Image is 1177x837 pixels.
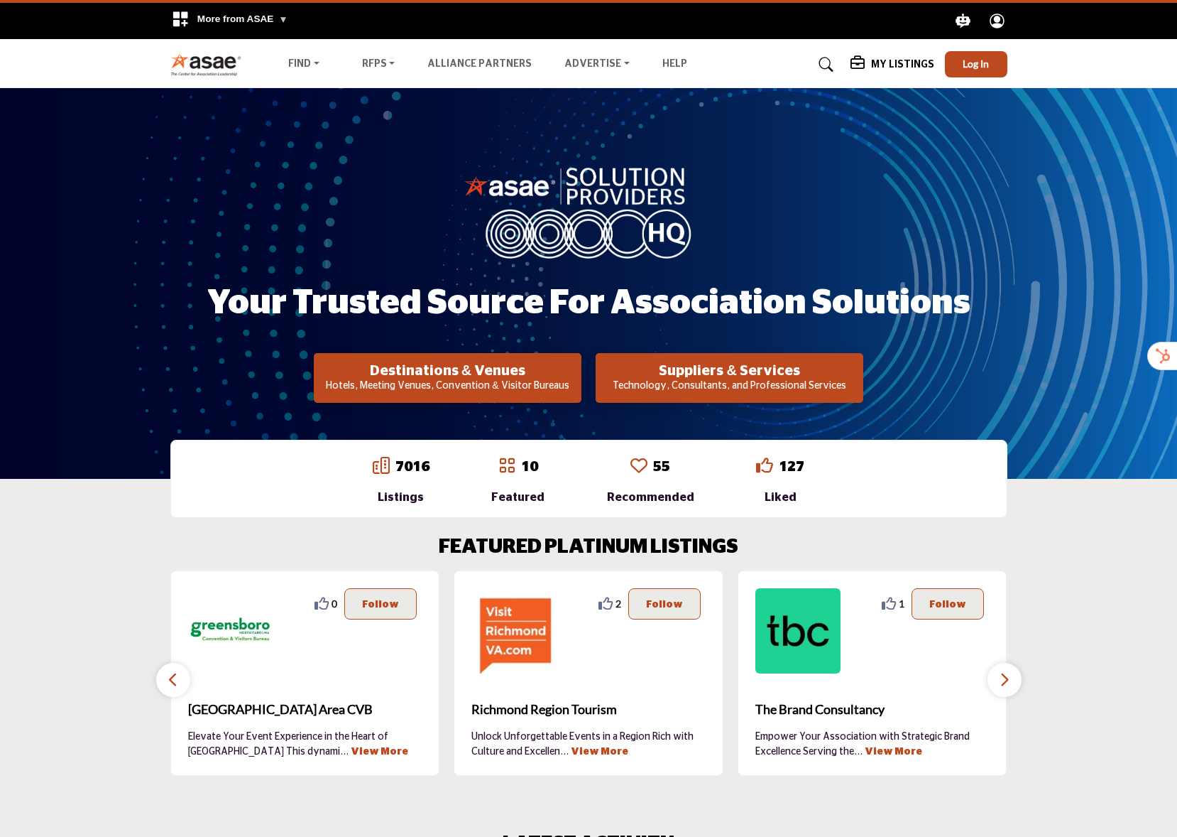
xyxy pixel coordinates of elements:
[945,51,1007,77] button: Log In
[600,379,859,394] p: Technology, Consultants, and Professional Services
[871,58,934,71] h5: My Listings
[340,747,349,757] span: ...
[554,55,640,75] a: Advertise
[963,58,989,70] span: Log In
[163,3,297,39] div: More from ASAE
[188,588,273,674] img: Greensboro Area CVB
[318,379,577,394] p: Hotels, Meeting Venues, Convention & Visitor Bureaus
[318,362,577,379] h2: Destinations & Venues
[662,59,687,69] a: Help
[464,164,713,258] img: image
[571,747,628,757] a: View More
[471,700,706,719] span: Richmond Region Tourism
[755,691,990,729] a: The Brand Consultancy
[491,489,544,506] div: Featured
[755,588,841,674] img: The Brand Consultancy
[352,55,405,75] a: RFPs
[207,281,970,325] h1: Your Trusted Source for Association Solutions
[653,460,670,474] a: 55
[646,596,683,612] p: Follow
[929,596,966,612] p: Follow
[314,353,581,403] button: Destinations & Venues Hotels, Meeting Venues, Convention & Visitor Bureaus
[188,691,422,729] a: [GEOGRAPHIC_DATA] Area CVB
[630,457,647,477] a: Go to Recommended
[197,13,288,24] span: More from ASAE
[344,588,417,620] button: Follow
[471,588,557,674] img: Richmond Region Tourism
[332,596,337,611] span: 0
[615,596,621,611] span: 2
[351,747,408,757] a: View More
[865,747,922,757] a: View More
[427,59,532,69] a: Alliance Partners
[395,460,429,474] a: 7016
[628,588,701,620] button: Follow
[596,353,863,403] button: Suppliers & Services Technology, Consultants, and Professional Services
[188,730,422,758] p: Elevate Your Event Experience in the Heart of [GEOGRAPHIC_DATA] This dynami
[471,691,706,729] a: Richmond Region Tourism
[755,700,990,719] span: The Brand Consultancy
[779,460,804,474] a: 127
[373,489,429,506] div: Listings
[850,56,934,73] div: My Listings
[756,457,773,474] i: Go to Liked
[912,588,984,620] button: Follow
[278,55,329,75] a: Find
[854,747,863,757] span: ...
[899,596,904,611] span: 1
[607,489,694,506] div: Recommended
[600,362,859,379] h2: Suppliers & Services
[755,730,990,758] p: Empower Your Association with Strategic Brand Excellence Serving the
[439,536,738,560] h2: FEATURED PLATINUM LISTINGS
[498,457,515,477] a: Go to Featured
[756,489,804,506] div: Liked
[521,460,538,474] a: 10
[188,700,422,719] span: [GEOGRAPHIC_DATA] Area CVB
[188,691,422,729] b: Greensboro Area CVB
[170,53,249,76] img: Site Logo
[362,596,399,612] p: Follow
[560,747,569,757] span: ...
[805,53,843,76] a: Search
[471,730,706,758] p: Unlock Unforgettable Events in a Region Rich with Culture and Excellen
